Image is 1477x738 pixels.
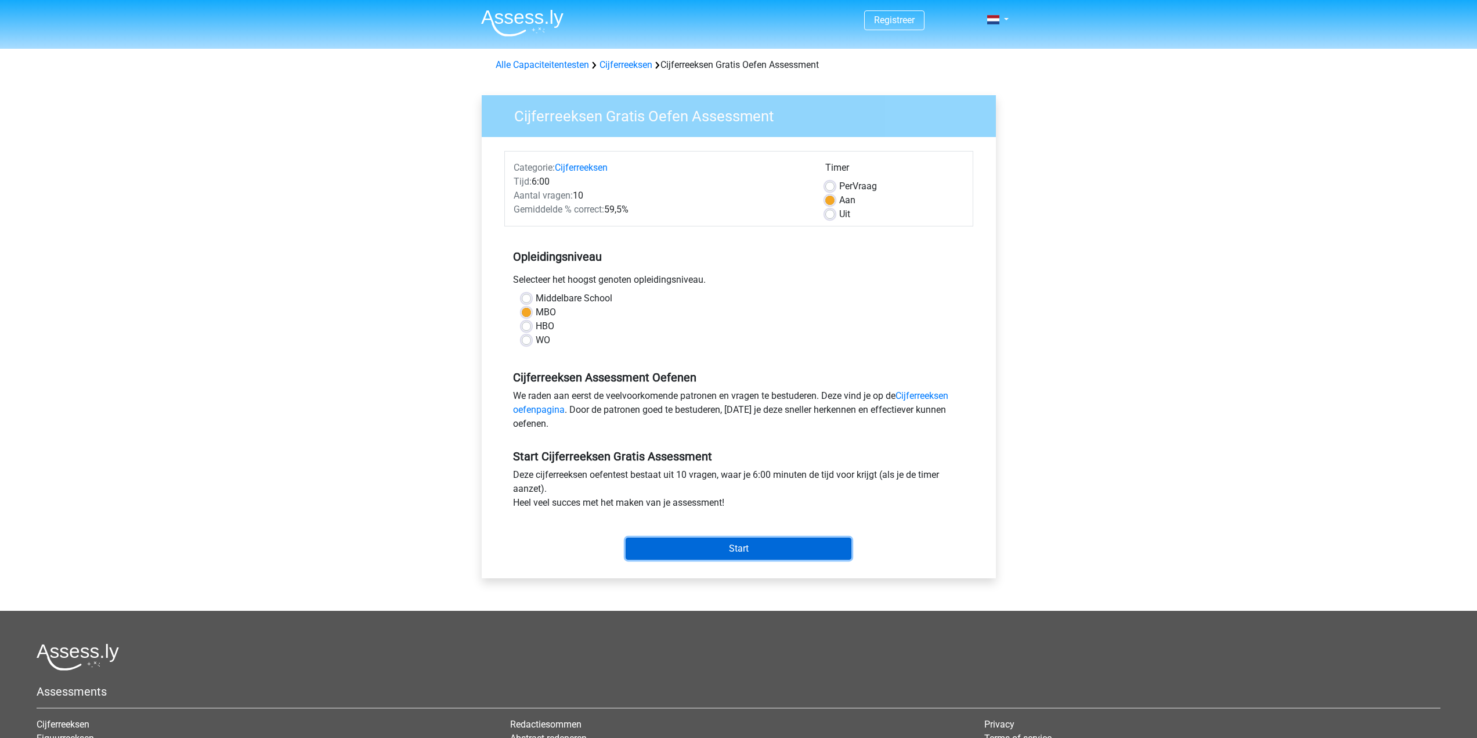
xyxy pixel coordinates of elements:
label: MBO [536,305,556,319]
div: Deze cijferreeksen oefentest bestaat uit 10 vragen, waar je 6:00 minuten de tijd voor krijgt (als... [504,468,973,514]
span: Categorie: [514,162,555,173]
span: Aantal vragen: [514,190,573,201]
h5: Opleidingsniveau [513,245,965,268]
span: Tijd: [514,176,532,187]
a: Redactiesommen [510,719,582,730]
a: Registreer [874,15,915,26]
label: WO [536,333,550,347]
h3: Cijferreeksen Gratis Oefen Assessment [500,103,987,125]
a: Cijferreeksen [37,719,89,730]
div: Selecteer het hoogst genoten opleidingsniveau. [504,273,973,291]
div: Timer [825,161,964,179]
a: Cijferreeksen [600,59,652,70]
img: Assessly logo [37,643,119,671]
a: Alle Capaciteitentesten [496,59,589,70]
label: Vraag [839,179,877,193]
div: 10 [505,189,817,203]
div: 59,5% [505,203,817,217]
span: Gemiddelde % correct: [514,204,604,215]
label: HBO [536,319,554,333]
div: We raden aan eerst de veelvoorkomende patronen en vragen te bestuderen. Deze vind je op de . Door... [504,389,973,435]
label: Middelbare School [536,291,612,305]
h5: Start Cijferreeksen Gratis Assessment [513,449,965,463]
h5: Cijferreeksen Assessment Oefenen [513,370,965,384]
div: Cijferreeksen Gratis Oefen Assessment [491,58,987,72]
span: Per [839,181,853,192]
label: Uit [839,207,850,221]
a: Cijferreeksen [555,162,608,173]
div: 6:00 [505,175,817,189]
img: Assessly [481,9,564,37]
a: Privacy [984,719,1014,730]
label: Aan [839,193,855,207]
h5: Assessments [37,685,1440,699]
input: Start [626,538,851,560]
